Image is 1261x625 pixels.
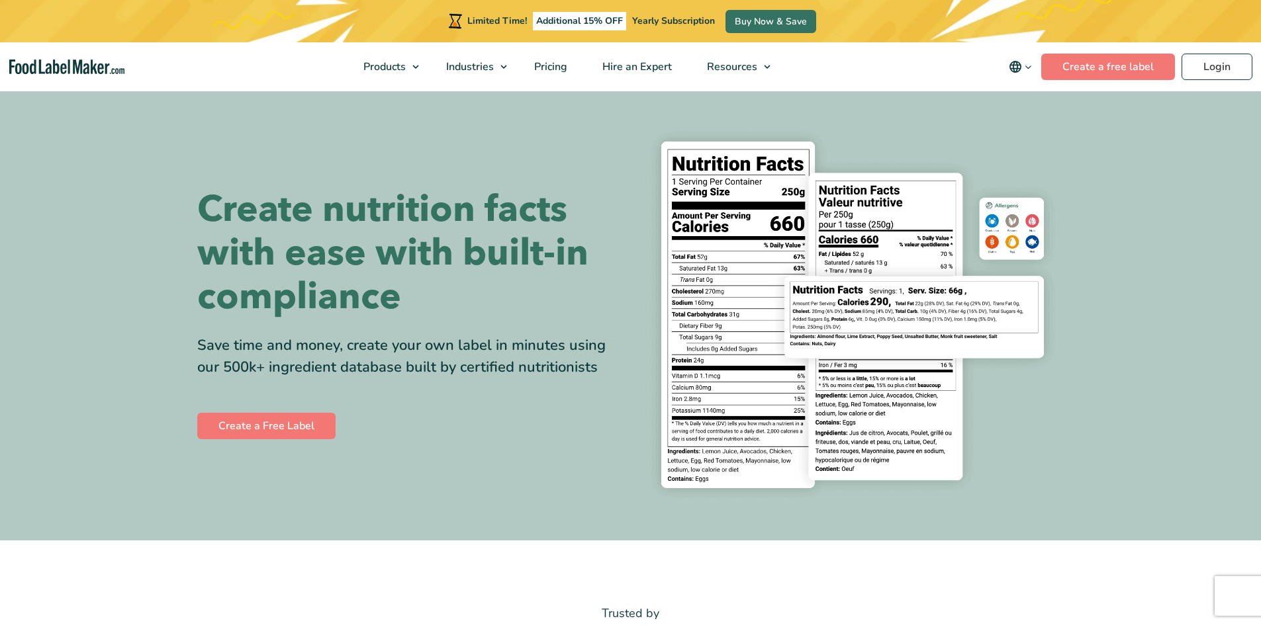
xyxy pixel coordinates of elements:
[1182,54,1252,80] a: Login
[359,60,407,74] span: Products
[533,12,626,30] span: Additional 15% OFF
[1000,54,1041,80] button: Change language
[9,60,125,75] a: Food Label Maker homepage
[197,188,621,319] h1: Create nutrition facts with ease with built-in compliance
[467,15,527,27] span: Limited Time!
[197,604,1064,623] p: Trusted by
[690,42,777,91] a: Resources
[632,15,715,27] span: Yearly Subscription
[585,42,686,91] a: Hire an Expert
[346,42,426,91] a: Products
[429,42,514,91] a: Industries
[725,10,816,33] a: Buy Now & Save
[598,60,673,74] span: Hire an Expert
[703,60,759,74] span: Resources
[442,60,495,74] span: Industries
[1041,54,1175,80] a: Create a free label
[530,60,569,74] span: Pricing
[197,335,621,378] div: Save time and money, create your own label in minutes using our 500k+ ingredient database built b...
[517,42,582,91] a: Pricing
[197,413,336,439] a: Create a Free Label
